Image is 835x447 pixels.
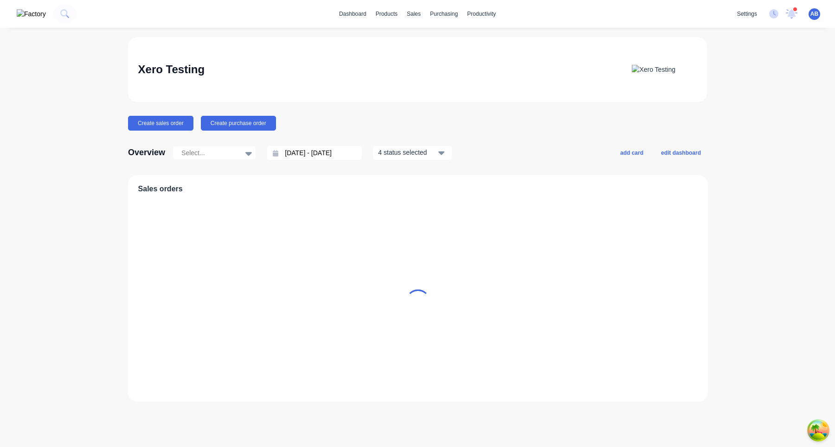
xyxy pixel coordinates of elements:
a: dashboard [334,7,371,21]
button: add card [614,146,649,158]
div: settings [732,7,762,21]
span: Sales orders [138,183,183,195]
div: Overview [128,144,165,162]
div: Xero Testing [138,60,205,79]
button: Open Tanstack query devtools [809,421,828,440]
div: products [371,7,402,21]
div: sales [402,7,425,21]
img: Xero Testing [632,65,675,75]
button: edit dashboard [655,146,707,158]
button: Create sales order [128,116,193,131]
button: Create purchase order [201,116,276,131]
img: Factory [17,9,46,19]
div: productivity [462,7,501,21]
div: purchasing [425,7,462,21]
span: AB [810,10,818,18]
div: 4 status selected [378,148,437,157]
button: 4 status selected [373,146,452,160]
